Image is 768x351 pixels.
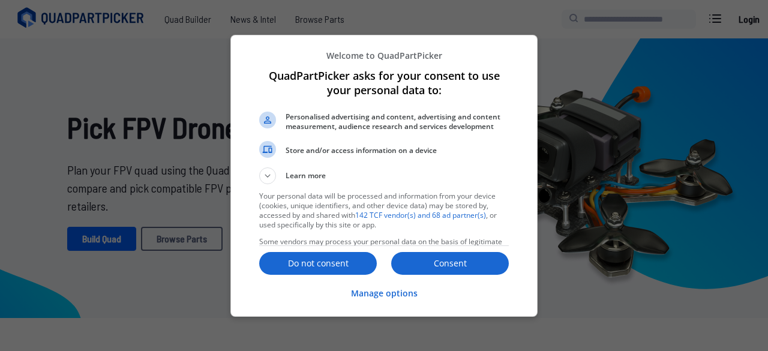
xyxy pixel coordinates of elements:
button: Consent [391,252,509,275]
p: Welcome to QuadPartPicker [259,50,509,61]
p: Manage options [351,287,418,299]
p: Some vendors may process your personal data on the basis of legitimate interest, which you can ob... [259,237,509,275]
button: Manage options [351,281,418,307]
button: Do not consent [259,252,377,275]
p: Consent [391,257,509,269]
h1: QuadPartPicker asks for your consent to use your personal data to: [259,68,509,97]
p: Your personal data will be processed and information from your device (cookies, unique identifier... [259,191,509,230]
span: Personalised advertising and content, advertising and content measurement, audience research and ... [286,112,509,131]
a: 142 TCF vendor(s) and 68 ad partner(s) [355,210,486,220]
button: Learn more [259,167,509,184]
span: Learn more [286,170,326,184]
p: Do not consent [259,257,377,269]
div: QuadPartPicker asks for your consent to use your personal data to: [230,35,538,317]
span: Store and/or access information on a device [286,146,509,155]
